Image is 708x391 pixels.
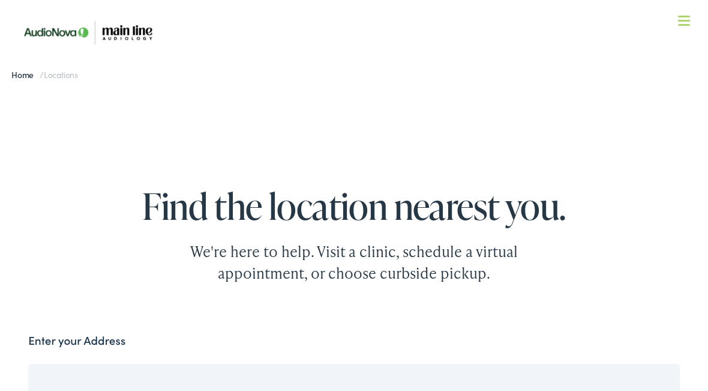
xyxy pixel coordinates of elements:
[14,186,694,226] h1: Find the location nearest you.
[28,332,125,350] label: Enter your Address
[23,48,694,73] a: What We Offer
[162,241,546,284] div: We're here to help. Visit a clinic, schedule a virtual appointment, or choose curbside pickup.
[11,68,78,80] span: /
[44,68,78,80] span: Locations
[11,68,40,80] a: Home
